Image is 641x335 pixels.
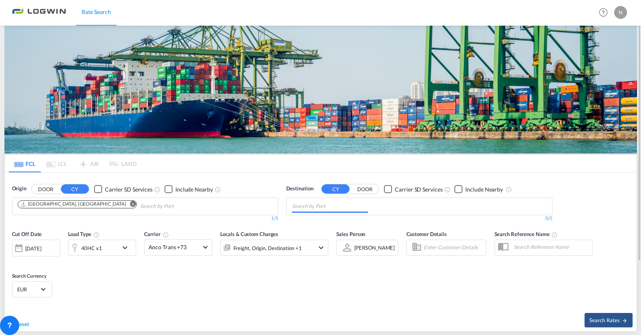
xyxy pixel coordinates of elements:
md-select: Sales Person: Nora Karau [354,242,396,253]
img: bild-fuer-ratentool.png [4,26,637,153]
md-chips-wrap: Chips container with autocompletion. Enter the text area, type text to search, and then use the u... [291,198,371,213]
md-icon: Your search will be saved by the below given name [551,232,558,238]
md-tab-item: FCL [9,155,41,172]
div: 40HC x1icon-chevron-down [68,240,136,256]
button: DOOR [32,185,60,194]
input: Search Reference Name [510,241,592,253]
md-icon: icon-chevron-down [120,243,134,252]
input: Enter Customer Details [424,242,484,254]
span: Search Rates [589,317,628,323]
span: Rate Search [82,8,111,15]
md-icon: The selected Trucker/Carrierwill be displayed in the rate results If the rates are from another f... [163,232,169,238]
span: EUR [17,286,40,293]
md-icon: icon-information-outline [93,232,100,238]
md-checkbox: Checkbox No Ink [165,185,213,193]
button: Remove [125,201,137,209]
input: Chips input. [292,200,368,213]
button: CY [61,184,89,194]
div: Freight Origin Destination Factory Stuffing [233,242,302,254]
div: icon-refreshReset [9,320,30,329]
span: Load Type [68,231,100,237]
md-checkbox: Checkbox No Ink [454,185,503,193]
md-icon: Unchecked: Search for CY (Container Yard) services for all selected carriers.Checked : Search for... [154,186,161,193]
div: N [614,6,627,19]
div: Freight Origin Destination Factory Stuffingicon-chevron-down [220,240,328,256]
div: Carrier SD Services [395,186,442,194]
div: 1/5 [12,215,278,222]
div: 0/5 [286,215,553,222]
button: CY [322,184,350,194]
md-icon: Unchecked: Ignores neighbouring ports when fetching rates.Checked : Includes neighbouring ports w... [506,186,512,193]
span: Cut Off Date [12,231,42,237]
md-icon: icon-arrow-right [622,318,627,323]
md-icon: icon-chevron-down [316,243,326,252]
span: Carrier [144,231,169,237]
div: Carrier SD Services [105,186,153,194]
input: Chips input. [140,200,216,213]
span: Destination [286,185,313,193]
button: Search Ratesicon-arrow-right [585,313,633,327]
md-checkbox: Checkbox No Ink [384,185,442,193]
div: Help [597,6,614,20]
md-icon: Unchecked: Search for CY (Container Yard) services for all selected carriers.Checked : Search for... [444,186,450,193]
div: Press delete to remove this chip. [20,201,128,208]
div: [PERSON_NAME] [354,244,395,251]
md-datepicker: Select [12,255,18,266]
div: Include Nearby [465,186,503,194]
span: Reset [16,321,30,327]
span: Locals & Custom Charges [220,231,279,237]
button: DOOR [351,185,379,194]
span: Help [597,6,610,19]
span: Sales Person [336,231,366,237]
span: Anco Trans +73 [149,243,201,251]
span: Origin [12,185,26,193]
div: [DATE] [25,245,42,252]
div: OriginDOOR CY Checkbox No InkUnchecked: Search for CY (Container Yard) services for all selected ... [5,173,637,331]
span: Search Currency [12,273,47,279]
span: Search Reference Name [494,231,558,237]
img: bc73a0e0d8c111efacd525e4c8ad7d32.png [12,4,66,22]
span: Customer Details [406,231,447,237]
md-chips-wrap: Chips container. Use arrow keys to select chips. [16,198,219,213]
md-checkbox: Checkbox No Ink [94,185,153,193]
md-pagination-wrapper: Use the left and right arrow keys to navigate between tabs [9,155,137,172]
div: Hamburg, DEHAM [20,201,126,208]
div: 40HC x1 [81,242,102,254]
div: [DATE] [12,240,60,256]
div: Include Nearby [175,186,213,194]
md-select: Select Currency: € EUREuro [16,283,48,295]
md-icon: Unchecked: Ignores neighbouring ports when fetching rates.Checked : Includes neighbouring ports w... [215,186,221,193]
